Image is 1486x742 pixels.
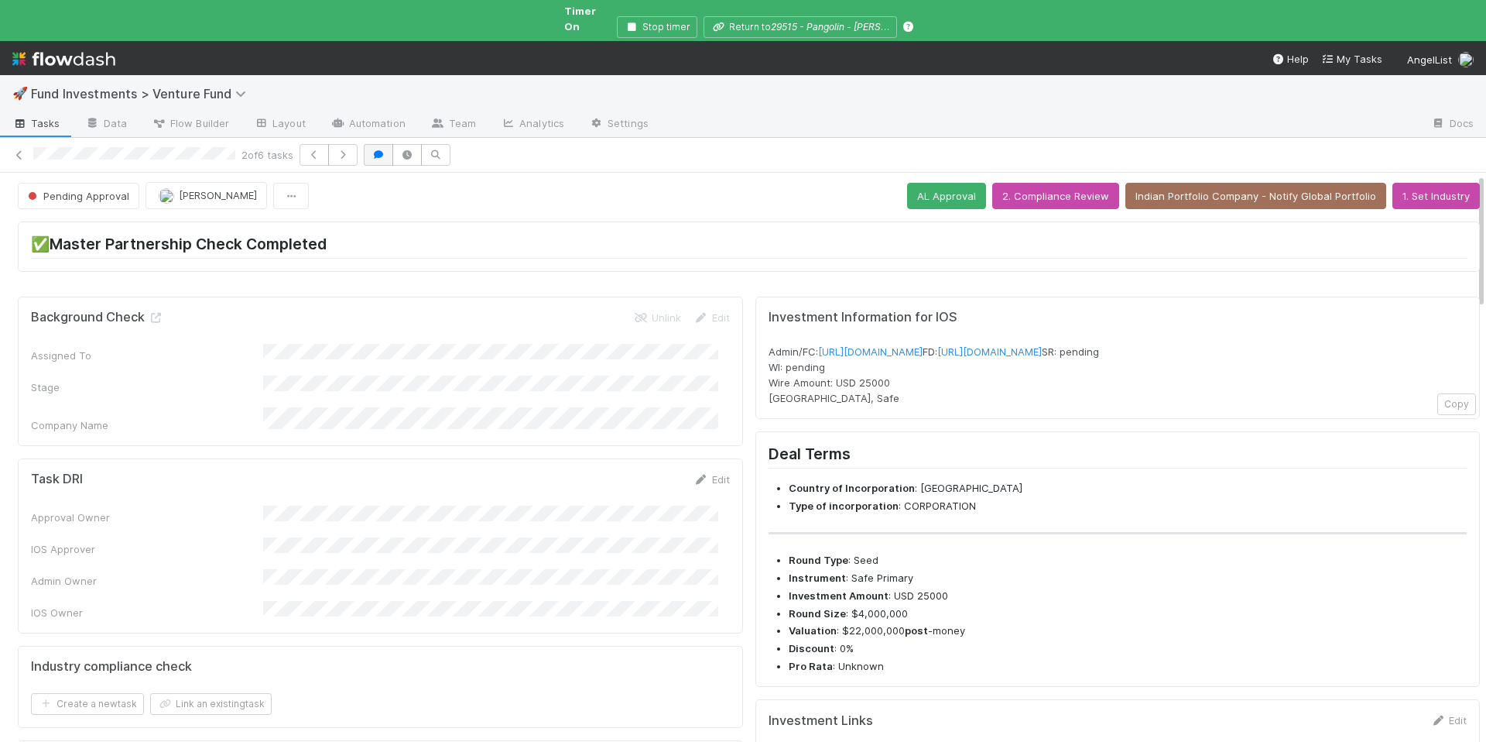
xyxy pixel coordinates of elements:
[31,235,1467,259] h2: ✅Master Partnership Check Completed
[564,5,596,33] span: Timer On
[992,183,1119,209] button: 2. Compliance Review
[693,473,730,486] a: Edit
[564,3,611,34] span: Timer On
[789,623,1467,639] li: : $22,000,000 -money
[789,659,1467,675] li: : Unknown
[789,499,1467,514] li: : CORPORATION
[771,21,1020,33] i: 29515 - Pangolin - JJ Fliegelman Demo Day Fund S25
[789,482,915,494] strong: Country of Incorporation
[1272,51,1309,67] div: Help
[769,345,1099,404] span: Admin/FC: FD: SR: pending WI: pending Wire Amount: USD 25000 [GEOGRAPHIC_DATA], Safe
[31,659,192,675] h5: Industry compliance check
[1392,183,1480,209] button: 1. Set Industry
[12,115,60,131] span: Tasks
[150,693,272,715] button: Link an existingtask
[418,112,488,137] a: Team
[25,190,129,202] span: Pending Approval
[907,183,986,209] button: AL Approval
[241,147,293,163] span: 2 of 6 tasks
[789,660,833,672] strong: Pro Rata
[179,189,257,201] span: [PERSON_NAME]
[73,112,139,137] a: Data
[139,112,241,137] a: Flow Builder
[789,554,848,566] strong: Round Type
[1430,714,1467,727] a: Edit
[789,624,837,637] strong: Valuation
[789,606,1467,622] li: : $4,000,000
[789,589,1467,604] li: : USD 25000
[1437,393,1476,415] button: Copy
[31,417,263,433] div: Company Name
[633,311,681,324] a: Unlink
[12,46,115,72] img: logo-inverted-e16ddd16eac7371096b0.svg
[1458,52,1474,67] img: avatar_501ac9d6-9fa6-4fe9-975e-1fd988f7bdb1.png
[789,571,1467,586] li: : Safe Primary
[31,472,83,487] h5: Task DRI
[146,182,267,208] button: [PERSON_NAME]
[769,310,1467,325] h5: Investment Information for IOS
[241,112,318,137] a: Layout
[31,510,263,525] div: Approval Owner
[789,553,1467,569] li: : Seed
[789,607,846,620] strong: Round Size
[789,641,1467,657] li: : 0%
[31,605,263,620] div: IOS Owner
[789,481,1467,496] li: : [GEOGRAPHIC_DATA]
[769,713,873,729] h5: Investment Links
[18,183,139,209] button: Pending Approval
[31,380,263,395] div: Stage
[769,445,1467,469] h2: Deal Terms
[937,345,1042,358] a: [URL][DOMAIN_NAME]
[704,16,897,38] button: Return to29515 - Pangolin - [PERSON_NAME] Demo Day Fund S25
[488,112,577,137] a: Analytics
[1419,112,1486,137] a: Docs
[31,693,144,715] button: Create a newtask
[905,624,928,637] strong: post
[693,311,730,324] a: Edit
[577,112,661,137] a: Settings
[789,589,889,602] strong: Investment Amount
[12,87,28,100] span: 🚀
[159,188,174,204] img: avatar_f2899df2-d2b9-483b-a052-ca3b1db2e5e2.png
[789,572,846,584] strong: Instrument
[31,541,263,557] div: IOS Approver
[31,348,263,363] div: Assigned To
[31,310,163,325] h5: Background Check
[1407,53,1452,66] span: AngelList
[152,115,229,131] span: Flow Builder
[1321,53,1382,65] span: My Tasks
[789,500,899,512] strong: Type of incorporation
[1321,51,1382,67] a: My Tasks
[789,642,834,654] strong: Discount
[31,86,254,101] span: Fund Investments > Venture Fund
[1125,183,1386,209] button: Indian Portfolio Company - Notify Global Portfolio
[31,573,263,589] div: Admin Owner
[818,345,923,358] a: [URL][DOMAIN_NAME]
[617,16,697,38] button: Stop timer
[318,112,418,137] a: Automation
